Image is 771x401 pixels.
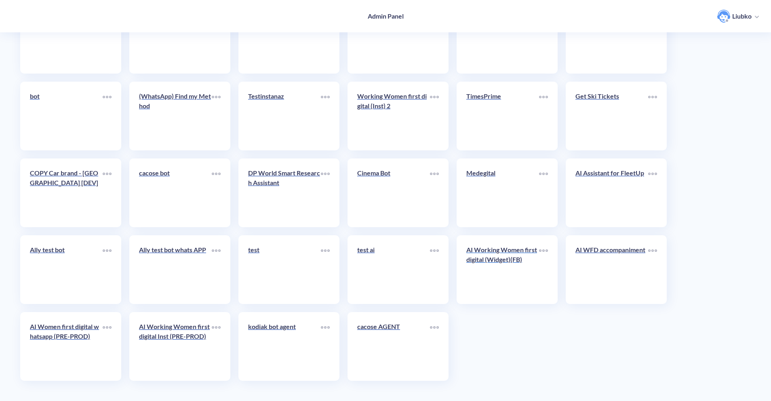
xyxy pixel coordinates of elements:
[575,245,648,294] a: AI WFD accompaniment
[575,245,648,255] p: AI WFD accompaniment
[248,245,321,255] p: test
[575,91,648,141] a: Get Ski Tickets
[139,322,212,341] p: AI Working Women first digital Inst (PRE-PROD)
[357,245,430,255] p: test ai
[139,245,212,255] p: Ally test bot whats APP
[30,245,103,255] p: Ally test bot
[713,9,763,23] button: user photoLiubko
[248,15,321,64] a: COP28 AI Assistant
[466,168,539,178] p: Medegital
[575,15,648,64] a: Find my Method
[248,322,321,331] p: kodiak bot agent
[248,322,321,371] a: kodiak bot agent
[139,168,212,217] a: cacose bot
[139,91,212,141] a: (WhatsApp) Find my Method
[575,168,648,217] a: AI Assistant for FleetUp
[30,322,103,371] a: AI Women first digital whatsapp (PRE-PROD)
[248,91,321,101] p: Testinstanaz
[575,168,648,178] p: AI Assistant for FleetUp
[139,322,212,371] a: AI Working Women first digital Inst (PRE-PROD)
[248,168,321,188] p: DP World Smart Research Assistant
[30,168,103,217] a: COPY Car brand - [GEOGRAPHIC_DATA] [DEV]
[139,15,212,64] a: [DOMAIN_NAME]
[466,91,539,101] p: TimesPrime
[248,168,321,217] a: DP World Smart Research Assistant
[357,168,430,178] p: Cinema Bot
[466,15,539,64] a: bot1
[139,168,212,178] p: cacose bot
[732,12,752,21] p: Liubko
[139,91,212,111] p: (WhatsApp) Find my Method
[466,245,539,264] p: AI Working Women first digital (Widget)(FB)
[357,15,430,64] a: 1
[248,245,321,294] a: test
[368,12,404,20] h4: Admin Panel
[248,91,321,141] a: Testinstanaz
[30,168,103,188] p: COPY Car brand - [GEOGRAPHIC_DATA] [DEV]
[357,322,430,371] a: cacose AGENT
[466,245,539,294] a: AI Working Women first digital (Widget)(FB)
[717,10,730,23] img: user photo
[357,245,430,294] a: test ai
[139,245,212,294] a: Ally test bot whats APP
[30,15,103,64] a: Restaurant Test chatbot
[30,91,103,141] a: bot
[466,91,539,141] a: TimesPrime
[357,168,430,217] a: Cinema Bot
[357,322,430,331] p: cacose AGENT
[466,168,539,217] a: Medegital
[30,245,103,294] a: Ally test bot
[30,91,103,101] p: bot
[357,91,430,111] p: Working Women first digital (Inst) 2
[575,91,648,101] p: Get Ski Tickets
[357,91,430,141] a: Working Women first digital (Inst) 2
[30,322,103,341] p: AI Women first digital whatsapp (PRE-PROD)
